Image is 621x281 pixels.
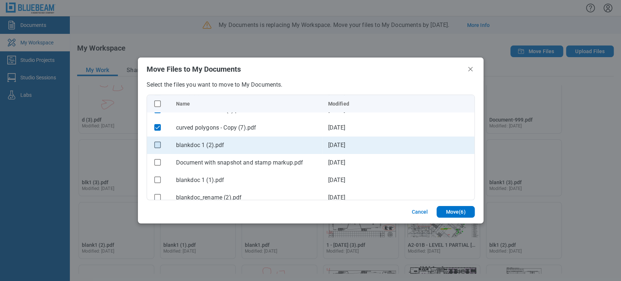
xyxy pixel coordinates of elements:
[322,171,474,189] td: [DATE]
[154,177,161,183] svg: checkbox
[176,158,317,167] div: Document with snapshot and stamp markup.pdf
[176,176,317,185] div: blankdoc 1 (1).pdf
[147,65,463,73] h2: Move Files to My Documents
[176,141,317,150] div: blankdoc 1 (2).pdf
[176,106,317,115] div: Custom Status file (8).pdf
[437,206,474,218] button: Move(6)
[322,189,474,206] td: [DATE]
[466,65,475,74] button: Close
[176,123,317,132] div: curved polygons - Copy (7).pdf
[322,102,474,119] td: [DATE]
[154,107,161,113] svg: checkbox
[322,136,474,154] td: [DATE]
[322,154,474,171] td: [DATE]
[154,159,161,166] svg: checkbox
[322,119,474,136] td: [DATE]
[147,81,475,89] p: Select the files you want to move to My Documents.
[154,124,161,131] svg: checkbox
[154,100,161,107] svg: checkbox
[154,194,161,201] svg: checkbox
[403,206,437,218] button: Cancel
[154,142,161,148] svg: checkbox
[176,193,317,202] div: blankdoc_rename (2).pdf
